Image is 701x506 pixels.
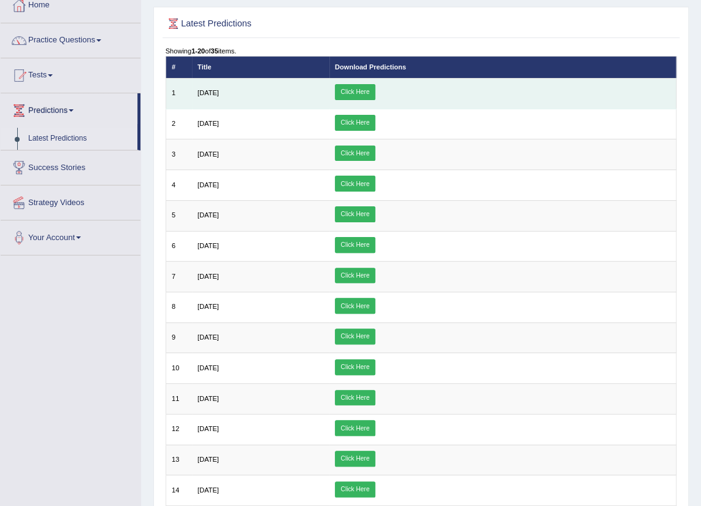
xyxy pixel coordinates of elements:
[335,146,375,162] a: Click Here
[329,56,676,78] th: Download Predictions
[335,268,375,284] a: Click Here
[210,47,218,55] b: 35
[166,475,192,506] td: 14
[335,481,375,497] a: Click Here
[197,456,219,463] span: [DATE]
[335,451,375,467] a: Click Here
[166,200,192,231] td: 5
[335,237,375,253] a: Click Here
[197,486,219,494] span: [DATE]
[166,170,192,201] td: 4
[1,185,140,216] a: Strategy Videos
[1,220,140,251] a: Your Account
[335,298,375,314] a: Click Here
[1,150,140,181] a: Success Stories
[197,425,219,432] span: [DATE]
[1,58,140,89] a: Tests
[335,115,375,131] a: Click Here
[197,273,219,280] span: [DATE]
[166,292,192,322] td: 8
[166,139,192,170] td: 3
[166,46,677,56] div: Showing of items.
[166,262,192,292] td: 7
[166,109,192,139] td: 2
[197,120,219,127] span: [DATE]
[166,322,192,353] td: 9
[197,333,219,341] span: [DATE]
[197,242,219,249] span: [DATE]
[166,353,192,384] td: 10
[191,47,205,55] b: 1-20
[166,445,192,475] td: 13
[166,384,192,415] td: 11
[197,395,219,402] span: [DATE]
[335,390,375,406] a: Click Here
[197,181,219,189] span: [DATE]
[335,84,375,100] a: Click Here
[166,414,192,445] td: 12
[1,23,140,54] a: Practice Questions
[335,206,375,222] a: Click Here
[197,150,219,158] span: [DATE]
[23,128,137,150] a: Latest Predictions
[335,329,375,344] a: Click Here
[166,16,483,32] h2: Latest Predictions
[335,359,375,375] a: Click Here
[1,93,137,124] a: Predictions
[166,56,192,78] th: #
[166,78,192,109] td: 1
[197,89,219,96] span: [DATE]
[197,211,219,219] span: [DATE]
[197,364,219,372] span: [DATE]
[335,420,375,436] a: Click Here
[166,231,192,262] td: 6
[335,176,375,192] a: Click Here
[192,56,329,78] th: Title
[197,303,219,310] span: [DATE]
